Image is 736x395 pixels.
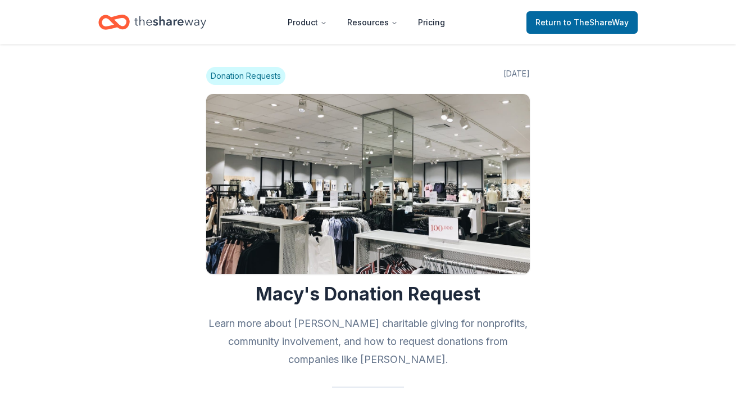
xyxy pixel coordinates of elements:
a: Home [98,9,206,35]
nav: Main [279,9,454,35]
button: Resources [338,11,407,34]
span: to TheShareWay [564,17,629,27]
span: [DATE] [503,67,530,85]
img: Image for Macy's Donation Request [206,94,530,274]
h1: Macy's Donation Request [206,283,530,306]
a: Pricing [409,11,454,34]
span: Return [535,16,629,29]
h2: Learn more about [PERSON_NAME] charitable giving for nonprofits, community involvement, and how t... [206,315,530,369]
button: Product [279,11,336,34]
a: Returnto TheShareWay [526,11,638,34]
span: Donation Requests [206,67,285,85]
